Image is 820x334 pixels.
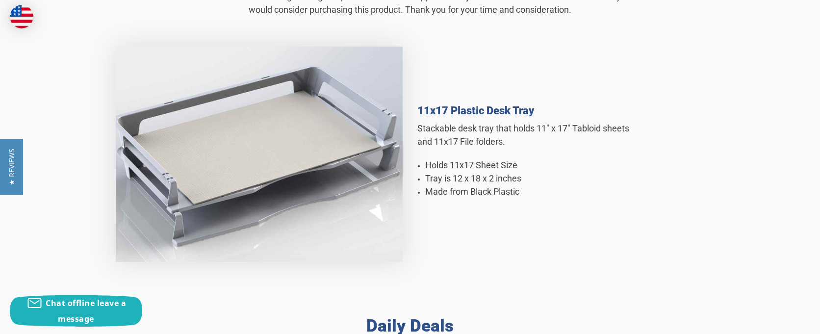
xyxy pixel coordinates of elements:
span: Tray is 12 x 18 x 2 inches [425,173,521,183]
span: ★ Reviews [7,149,16,185]
span: Holds 11x17 Sheet Size [425,160,517,170]
img: duty and tax information for United States [10,5,33,28]
span: Chat offline leave a message [46,298,126,324]
span: Made from Black Plastic [425,186,519,197]
button: Chat offline leave a message [10,295,142,327]
span: Stackable desk tray that holds 11" x 17" Tabloid sheets and 11x17 File folders. [417,123,629,147]
iframe: Google Customer Reviews [739,308,820,334]
h4: 11x17 Plastic Desk Tray [417,104,638,117]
